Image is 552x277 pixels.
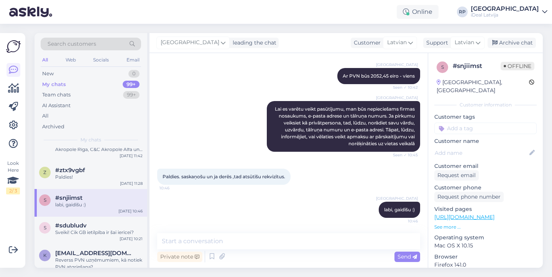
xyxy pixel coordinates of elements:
[120,153,143,159] div: [DATE] 11:42
[434,242,537,250] p: Mac OS X 10.15
[80,136,101,143] span: My chats
[435,149,528,157] input: Add name
[471,12,539,18] div: iDeal Latvija
[230,39,276,47] div: leading the chat
[437,78,529,95] div: [GEOGRAPHIC_DATA], [GEOGRAPHIC_DATA]
[434,205,537,213] p: Visited pages
[434,261,537,269] p: Firefox 141.0
[398,253,417,260] span: Send
[42,102,71,109] div: AI Assistant
[351,39,381,47] div: Customer
[434,123,537,134] input: Add a tag
[6,160,20,194] div: Look Here
[441,64,444,70] span: s
[471,6,547,18] a: [GEOGRAPHIC_DATA]iDeal Latvija
[120,181,143,186] div: [DATE] 11:28
[384,207,415,212] span: labi, gaidīšu :)
[457,7,468,17] div: RP
[42,112,49,120] div: All
[55,250,135,257] span: kristineluksevica93@inbox.lv
[455,38,474,47] span: Latvian
[434,137,537,145] p: Customer name
[118,208,143,214] div: [DATE] 10:46
[453,61,501,71] div: # snjiimst
[123,91,140,99] div: 99+
[55,257,143,270] div: Reverss PVN uzņēmumiem, kā notiek PVN atgriešana?
[434,184,537,192] p: Customer phone
[343,73,415,79] span: Ar PVN būs 2052,45 eiro - viens
[434,101,537,108] div: Customer information
[55,174,143,181] div: Paldies!
[6,39,21,54] img: Askly Logo
[42,91,71,99] div: Team chats
[501,62,534,70] span: Offline
[434,170,479,181] div: Request email
[128,70,140,78] div: 0
[120,236,143,242] div: [DATE] 10:21
[55,222,87,229] span: #sdubludv
[389,218,418,224] span: 10:46
[434,113,537,121] p: Customer tags
[397,5,439,19] div: Online
[123,81,140,88] div: 99+
[125,55,141,65] div: Email
[376,196,418,201] span: [GEOGRAPHIC_DATA]
[161,38,219,47] span: [GEOGRAPHIC_DATA]
[423,39,448,47] div: Support
[434,253,537,261] p: Browser
[157,252,202,262] div: Private note
[42,81,66,88] div: My chats
[434,234,537,242] p: Operating system
[389,152,418,158] span: Seen ✓ 10:45
[44,225,46,231] span: s
[48,40,96,48] span: Search customers
[64,55,77,65] div: Web
[55,194,82,201] span: #snjiimst
[376,62,418,68] span: [GEOGRAPHIC_DATA]
[434,214,495,221] a: [URL][DOMAIN_NAME]
[387,38,407,47] span: Latvian
[41,55,49,65] div: All
[471,6,539,12] div: [GEOGRAPHIC_DATA]
[55,229,143,236] div: Sveiki! Cik GB ietilpība ir šai ierīcei?
[55,167,85,174] span: #ztx9vgbf
[434,192,504,202] div: Request phone number
[55,201,143,208] div: labi, gaidīšu :)
[376,95,418,101] span: [GEOGRAPHIC_DATA]
[43,252,47,258] span: k
[42,123,64,131] div: Archived
[434,162,537,170] p: Customer email
[389,85,418,90] span: Seen ✓ 10:42
[92,55,110,65] div: Socials
[434,224,537,231] p: See more ...
[488,38,536,48] div: Archive chat
[44,197,46,203] span: s
[42,70,54,78] div: New
[275,106,416,146] span: Lai es varētu veikt pasūtījumu, man būs nepieciešams firmas nosaukums, e-pasta adrese un tālruņa ...
[6,187,20,194] div: 2 / 3
[163,174,285,179] span: Paldies. saskaņošu un ja derēs ,tad atsūtīšu rekvizītus.
[43,169,46,175] span: z
[159,185,188,191] span: 10:46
